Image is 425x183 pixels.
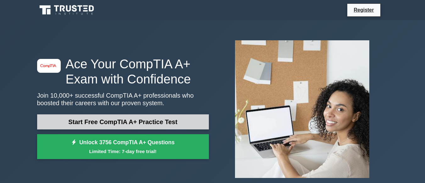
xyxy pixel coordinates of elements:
[37,134,209,159] a: Unlock 3756 CompTIA A+ QuestionsLimited Time: 7-day free trial!
[37,92,209,107] p: Join 10,000+ successful CompTIA A+ professionals who boosted their careers with our proven system.
[350,6,377,14] a: Register
[37,114,209,129] a: Start Free CompTIA A+ Practice Test
[37,56,209,87] h1: Ace Your CompTIA A+ Exam with Confidence
[45,148,201,155] small: Limited Time: 7-day free trial!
